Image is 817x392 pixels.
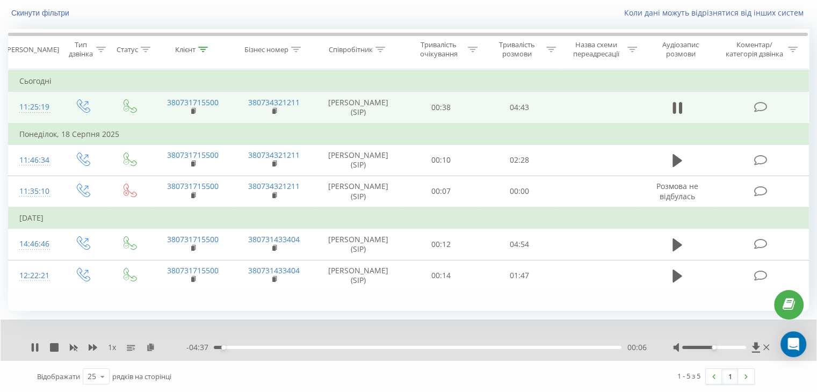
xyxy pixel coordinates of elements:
div: Коментар/категорія дзвінка [722,40,785,59]
td: 00:38 [402,92,480,124]
div: [PERSON_NAME] [5,45,59,54]
td: [PERSON_NAME] (SIP) [315,144,402,176]
a: 380731715500 [167,234,219,244]
a: 380731715500 [167,97,219,107]
a: 380731715500 [167,265,219,275]
td: 00:00 [480,176,558,207]
a: 1 [722,369,738,384]
div: 12:22:21 [19,265,48,286]
div: Аудіозапис розмови [649,40,712,59]
div: Тип дзвінка [68,40,93,59]
span: Розмова не відбулась [656,181,698,201]
div: 1 - 5 з 5 [677,371,700,381]
span: рядків на сторінці [112,372,171,381]
span: - 04:37 [186,342,214,353]
td: 04:43 [480,92,558,124]
a: 380731715500 [167,150,219,160]
div: Accessibility label [221,345,226,350]
div: 14:46:46 [19,234,48,255]
a: 380734321211 [248,150,300,160]
td: 00:14 [402,260,480,291]
div: 11:25:19 [19,97,48,118]
div: 11:46:34 [19,150,48,171]
td: Понеділок, 18 Серпня 2025 [9,124,809,145]
div: Open Intercom Messenger [780,331,806,357]
span: 1 x [108,342,116,353]
td: [DATE] [9,207,809,229]
a: 380731433404 [248,265,300,275]
div: Назва схеми переадресації [568,40,625,59]
td: [PERSON_NAME] (SIP) [315,176,402,207]
td: [PERSON_NAME] (SIP) [315,92,402,124]
td: 02:28 [480,144,558,176]
td: 04:54 [480,229,558,260]
div: Статус [117,45,138,54]
div: Тривалість очікування [412,40,466,59]
div: 25 [88,371,96,382]
a: 380734321211 [248,97,300,107]
a: Коли дані можуть відрізнятися вiд інших систем [624,8,809,18]
a: 380731715500 [167,181,219,191]
span: Відображати [37,372,80,381]
a: 380734321211 [248,181,300,191]
div: Тривалість розмови [490,40,544,59]
div: Співробітник [329,45,373,54]
td: Сьогодні [9,70,809,92]
div: 11:35:10 [19,181,48,202]
div: Accessibility label [712,345,716,350]
td: [PERSON_NAME] (SIP) [315,260,402,291]
td: 00:12 [402,229,480,260]
div: Клієнт [175,45,196,54]
span: 00:06 [627,342,646,353]
td: 00:10 [402,144,480,176]
div: Бізнес номер [244,45,288,54]
td: 01:47 [480,260,558,291]
td: 00:07 [402,176,480,207]
a: 380731433404 [248,234,300,244]
td: [PERSON_NAME] (SIP) [315,229,402,260]
button: Скинути фільтри [8,8,75,18]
